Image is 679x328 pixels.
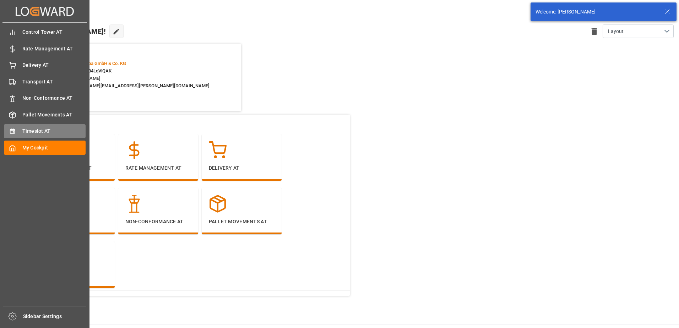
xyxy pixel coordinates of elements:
span: Control Tower AT [22,28,86,36]
span: Transport AT [22,78,86,86]
span: : [PERSON_NAME][EMAIL_ADDRESS][PERSON_NAME][DOMAIN_NAME] [63,83,210,88]
a: Transport AT [4,75,86,88]
span: Rate Management AT [22,45,86,53]
span: Layout [608,28,624,35]
a: Non-Conformance AT [4,91,86,105]
p: Rate Management AT [125,164,191,172]
a: Delivery AT [4,58,86,72]
a: Rate Management AT [4,42,86,55]
span: Sidebar Settings [23,313,87,320]
span: My Cockpit [22,144,86,152]
button: open menu [603,24,674,38]
a: Pallet Movements AT [4,108,86,121]
a: Control Tower AT [4,25,86,39]
div: Welcome, [PERSON_NAME] [536,8,658,16]
p: Delivery AT [209,164,275,172]
span: Timeslot AT [22,127,86,135]
p: Non-Conformance AT [125,218,191,225]
p: Pallet Movements AT [209,218,275,225]
span: Melitta Europa GmbH & Co. KG [64,61,126,66]
a: My Cockpit [4,141,86,154]
a: Timeslot AT [4,124,86,138]
span: : [63,61,126,66]
span: Pallet Movements AT [22,111,86,119]
span: Non-Conformance AT [22,94,86,102]
span: Delivery AT [22,61,86,69]
span: Hello [PERSON_NAME]! [29,24,106,38]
